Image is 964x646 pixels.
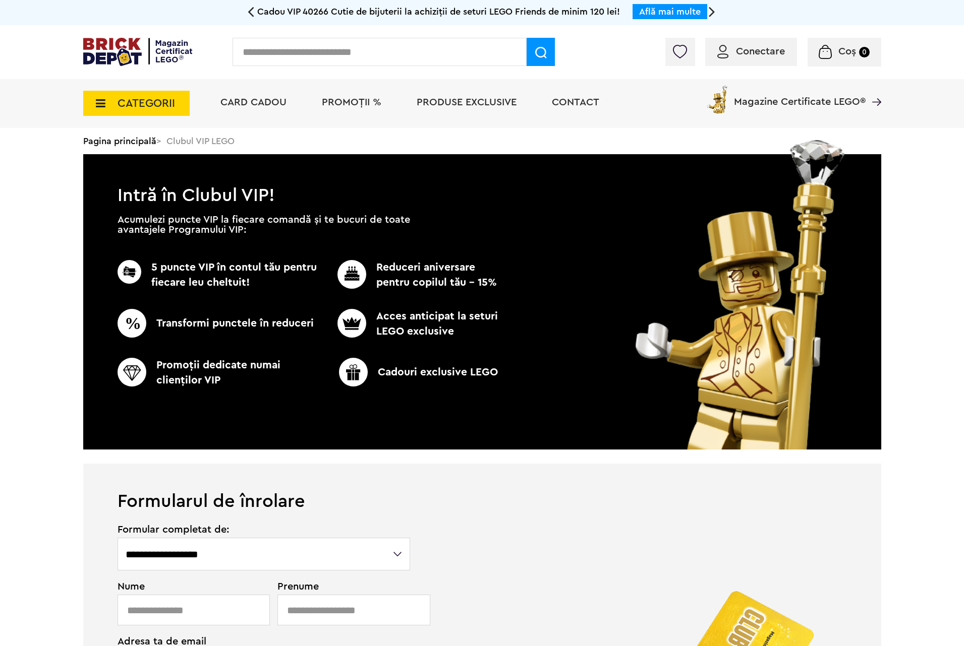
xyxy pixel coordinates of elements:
img: CC_BD_Green_chek_mark [118,309,146,338]
span: Cadou VIP 40266 Cutie de bijuterii la achiziții de seturi LEGO Friends de minim 120 lei! [257,7,620,16]
span: Formular completat de: [118,525,412,535]
img: vip_page_image [621,140,860,449]
p: Acces anticipat la seturi LEGO exclusive [321,309,501,339]
a: Conectare [717,46,785,56]
p: Reduceri aniversare pentru copilul tău - 15% [321,260,501,290]
p: 5 puncte VIP în contul tău pentru fiecare leu cheltuit! [118,260,321,290]
span: CATEGORII [118,98,175,109]
img: CC_BD_Green_chek_mark [339,358,368,386]
h1: Intră în Clubul VIP! [83,154,881,201]
span: Prenume [277,582,412,592]
div: > Clubul VIP LEGO [83,128,881,154]
p: Acumulezi puncte VIP la fiecare comandă și te bucuri de toate avantajele Programului VIP: [118,215,410,235]
span: Nume [118,582,265,592]
img: CC_BD_Green_chek_mark [337,309,366,338]
img: CC_BD_Green_chek_mark [118,260,141,284]
img: CC_BD_Green_chek_mark [337,260,366,289]
p: Transformi punctele în reduceri [118,309,321,338]
img: CC_BD_Green_chek_mark [118,358,146,386]
a: PROMOȚII % [322,97,381,107]
a: Card Cadou [220,97,287,107]
span: Coș [838,46,856,56]
a: Află mai multe [639,7,701,16]
h1: Formularul de înrolare [83,464,881,510]
a: Produse exclusive [417,97,517,107]
span: Conectare [736,46,785,56]
small: 0 [859,47,870,57]
a: Contact [552,97,599,107]
span: Magazine Certificate LEGO® [734,84,866,107]
a: Pagina principală [83,137,156,146]
a: Magazine Certificate LEGO® [866,84,881,94]
p: Promoţii dedicate numai clienţilor VIP [118,358,321,388]
p: Cadouri exclusive LEGO [317,358,520,386]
